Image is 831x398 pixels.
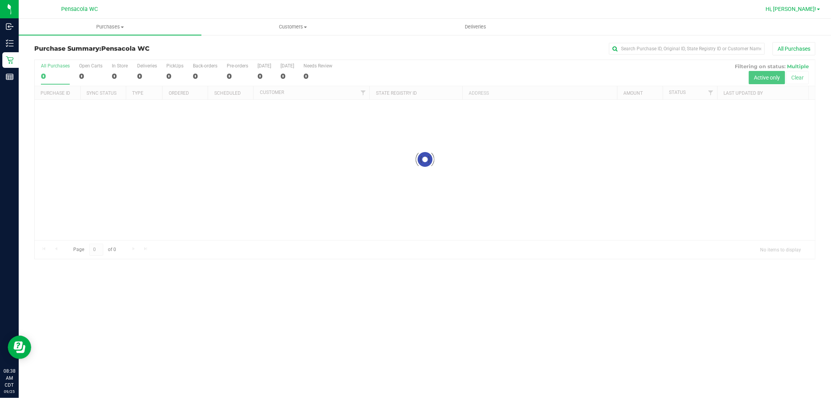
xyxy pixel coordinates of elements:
span: Pensacola WC [101,45,150,52]
iframe: Resource center [8,336,31,359]
a: Customers [201,19,384,35]
inline-svg: Inbound [6,23,14,30]
button: All Purchases [773,42,815,55]
span: Deliveries [454,23,497,30]
span: Hi, [PERSON_NAME]! [766,6,816,12]
input: Search Purchase ID, Original ID, State Registry ID or Customer Name... [609,43,765,55]
span: Customers [202,23,384,30]
a: Purchases [19,19,201,35]
span: Pensacola WC [61,6,98,12]
p: 08:38 AM CDT [4,368,15,389]
inline-svg: Reports [6,73,14,81]
span: Purchases [19,23,201,30]
a: Deliveries [384,19,567,35]
h3: Purchase Summary: [34,45,295,52]
inline-svg: Retail [6,56,14,64]
inline-svg: Inventory [6,39,14,47]
p: 09/25 [4,389,15,394]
